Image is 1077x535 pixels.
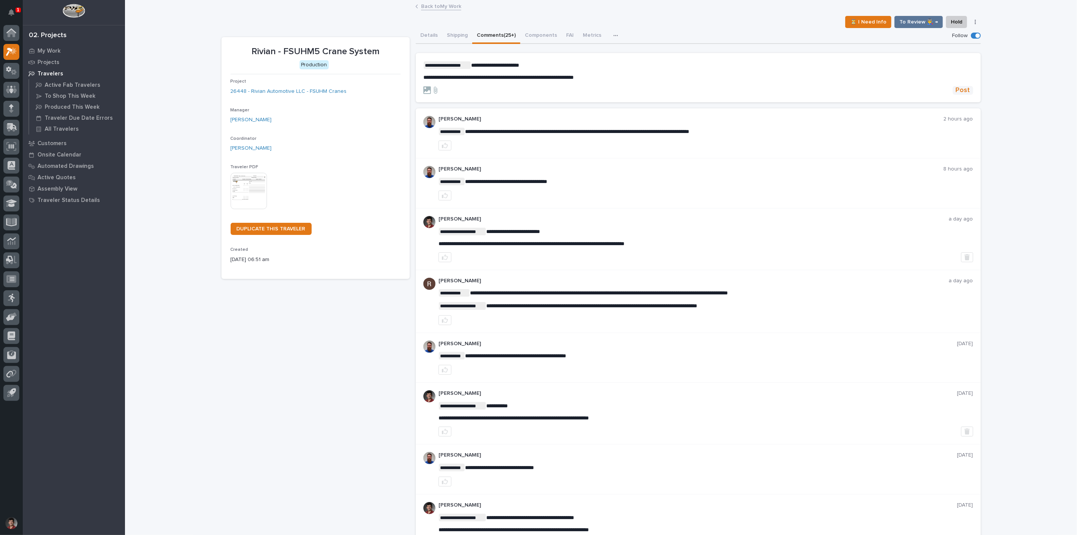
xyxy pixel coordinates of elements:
p: [PERSON_NAME] [439,166,944,172]
p: 2 hours ago [944,116,973,122]
a: Produced This Week [29,102,125,112]
span: Created [231,247,248,252]
p: Assembly View [37,186,77,192]
button: Metrics [578,28,606,44]
button: like this post [439,365,451,375]
button: Shipping [442,28,472,44]
button: ⏳ I Need Info [845,16,891,28]
button: Components [520,28,562,44]
div: 02. Projects [29,31,67,40]
button: like this post [439,191,451,200]
p: [DATE] 06:51 am [231,256,401,264]
p: [PERSON_NAME] [439,502,957,508]
button: users-avatar [3,515,19,531]
button: like this post [439,477,451,487]
img: ROij9lOReuV7WqYxWfnW [423,390,435,402]
a: Travelers [23,68,125,79]
p: Travelers [37,70,63,77]
p: Customers [37,140,67,147]
button: Hold [946,16,967,28]
button: Details [416,28,442,44]
a: 26448 - Rivian Automotive LLC - FSUHM Cranes [231,88,347,95]
p: Traveler Due Date Errors [45,115,113,122]
a: Onsite Calendar [23,149,125,160]
a: Assembly View [23,183,125,194]
p: [DATE] [957,341,973,347]
p: [DATE] [957,502,973,508]
p: 8 hours ago [944,166,973,172]
p: Follow [952,33,968,39]
p: [DATE] [957,390,973,397]
img: AATXAJzQ1Gz112k1-eEngwrIHvmFm-wfF_dy1drktBUI=s96-c [423,278,435,290]
a: Active Quotes [23,172,125,183]
p: Onsite Calendar [37,152,81,158]
a: To Shop This Week [29,91,125,101]
a: Projects [23,56,125,68]
p: My Work [37,48,61,55]
p: [PERSON_NAME] [439,216,949,222]
span: Hold [951,17,962,27]
p: Traveler Status Details [37,197,100,204]
span: Manager [231,108,250,113]
span: Post [956,86,970,95]
p: a day ago [949,278,973,284]
button: To Review 👨‍🏭 → [894,16,943,28]
a: Traveler Due Date Errors [29,113,125,123]
p: Active Fab Travelers [45,82,100,89]
img: 6hTokn1ETDGPf9BPokIQ [423,341,435,353]
a: [PERSON_NAME] [231,116,272,124]
button: Post [953,86,973,95]
button: Notifications [3,5,19,20]
span: To Review 👨‍🏭 → [899,17,938,27]
a: Automated Drawings [23,160,125,172]
img: 6hTokn1ETDGPf9BPokIQ [423,452,435,464]
p: [PERSON_NAME] [439,278,949,284]
p: All Travelers [45,126,79,133]
div: Production [300,60,329,70]
img: 6hTokn1ETDGPf9BPokIQ [423,166,435,178]
p: Active Quotes [37,174,76,181]
button: Comments (25+) [472,28,520,44]
button: like this post [439,427,451,436]
span: Project [231,79,247,84]
p: [PERSON_NAME] [439,116,944,122]
span: Traveler PDF [231,165,259,169]
img: ROij9lOReuV7WqYxWfnW [423,216,435,228]
a: Active Fab Travelers [29,80,125,90]
a: My Work [23,45,125,56]
p: a day ago [949,216,973,222]
span: ⏳ I Need Info [850,17,887,27]
p: To Shop This Week [45,93,95,100]
button: Delete post [961,427,973,436]
p: [PERSON_NAME] [439,341,957,347]
button: Delete post [961,252,973,262]
img: ROij9lOReuV7WqYxWfnW [423,502,435,514]
a: [PERSON_NAME] [231,144,272,152]
a: DUPLICATE THIS TRAVELER [231,223,312,235]
button: like this post [439,141,451,150]
p: 1 [17,7,19,13]
button: like this post [439,315,451,325]
p: Rivian - FSUHM5 Crane System [231,46,401,57]
a: All Travelers [29,124,125,134]
span: DUPLICATE THIS TRAVELER [237,226,306,232]
p: Automated Drawings [37,163,94,170]
p: [DATE] [957,452,973,458]
p: Projects [37,59,59,66]
button: like this post [439,252,451,262]
a: Customers [23,138,125,149]
div: Notifications1 [9,9,19,21]
span: Coordinator [231,136,257,141]
a: Traveler Status Details [23,194,125,206]
p: [PERSON_NAME] [439,452,957,458]
p: [PERSON_NAME] [439,390,957,397]
img: Workspace Logo [62,4,85,18]
p: Produced This Week [45,104,100,111]
a: Back toMy Work [421,2,461,10]
button: FAI [562,28,578,44]
img: 6hTokn1ETDGPf9BPokIQ [423,116,435,128]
